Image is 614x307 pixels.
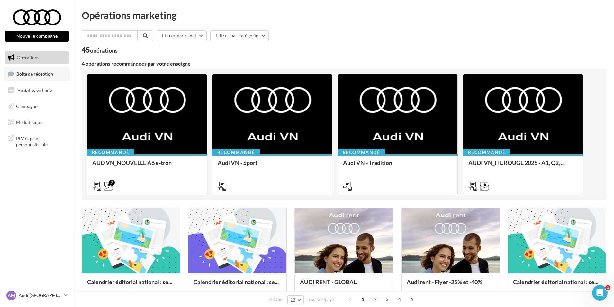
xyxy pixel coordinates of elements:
button: Nouvelle campagne [5,31,69,42]
span: 1 [358,294,368,304]
span: 12 [290,297,296,302]
div: Recommandé [87,149,134,156]
a: AM Audi [GEOGRAPHIC_DATA] [5,289,69,302]
span: 1 [605,285,610,290]
div: opérations [90,47,118,53]
span: Médiathèque [16,119,42,125]
span: AUD VN_NOUVELLE A6 e-tron [92,159,172,166]
span: PLV et print personnalisable [16,134,66,148]
a: Médiathèque [4,116,70,129]
div: Recommandé [338,149,385,156]
div: 45 [82,46,118,53]
a: Visibilité en ligne [4,83,70,97]
button: Filtrer par catégorie [210,30,269,41]
div: 4 opérations recommandées par votre enseigne [82,61,606,66]
span: AUDI VN_FIL ROUGE 2025 - A1, Q2, ... [468,159,565,166]
a: Opérations [4,51,70,64]
span: Afficher [269,296,284,302]
span: Campagnes [16,103,39,109]
a: PLV et print personnalisable [4,131,70,150]
a: Boîte de réception [4,67,70,81]
a: Campagnes [4,100,70,113]
div: Opérations marketing [82,10,606,20]
span: Audi VN - Sport [218,159,257,166]
div: 2 [109,180,115,186]
div: Recommandé [212,149,260,156]
span: 2 [370,294,381,304]
p: Audi [GEOGRAPHIC_DATA] [19,292,61,299]
span: 3 [382,294,392,304]
span: 4 [394,294,405,304]
span: Calendrier éditorial national : se... [194,278,279,285]
span: Visibilité en ligne [17,87,52,93]
span: AM [8,292,15,299]
button: Filtrer par canal [157,30,207,41]
span: Audi rent - Flyer -25% et -40% [407,278,482,285]
span: Audi VN - Tradition [343,159,392,166]
div: Recommandé [463,149,510,156]
span: résultats/page [307,296,334,302]
span: Opérations [17,55,39,60]
iframe: Intercom live chat [592,285,608,301]
span: Boîte de réception [16,71,53,76]
span: Calendrier éditorial national : se... [513,278,598,285]
span: AUDI RENT - GLOBAL [300,278,357,285]
span: Calendrier éditorial national : se... [87,278,172,285]
button: 12 [287,295,304,304]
